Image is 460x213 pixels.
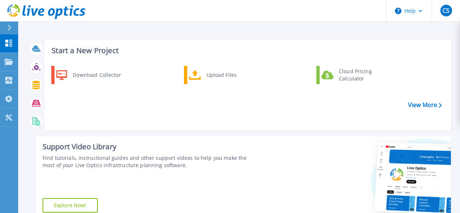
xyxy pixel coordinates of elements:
[69,68,124,82] div: Download Collector
[184,66,259,84] a: Upload Files
[43,154,259,169] div: Find tutorials, instructional guides and other support videos to help you make the most of your L...
[52,47,441,55] h3: Start a New Project
[443,8,449,13] span: CS
[335,68,389,82] div: Cloud Pricing Calculator
[203,68,257,82] div: Upload Files
[43,142,259,151] div: Support Video Library
[408,102,442,109] a: View More
[316,66,391,84] a: Cloud Pricing Calculator
[51,66,126,84] a: Download Collector
[43,198,98,213] a: Explore Now!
